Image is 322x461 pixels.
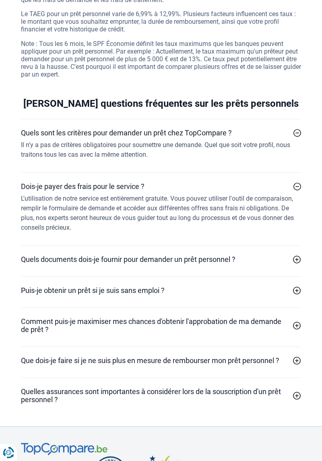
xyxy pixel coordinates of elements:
a: Quels sont les critères pour demander un prêt chez TopCompare ? [21,129,301,137]
div: Il n'y a pas de critères obligatoires pour soumettre une demande. Quel que soit votre profil, nou... [21,140,301,160]
a: Quels documents dois-je fournir pour demander un prêt personnel ? [21,255,301,264]
p: Le TAEG pour un prêt personnel varie de 6,99% à 12,99%. Plusieurs facteurs influencent ces taux :... [21,10,301,33]
a: Puis-je obtenir un prêt si je suis sans emploi ? [21,287,301,295]
a: Quelles assurances sont importantes à considérer lors de la souscription d'un prêt personnel ? [21,388,301,404]
p: Note : Tous les 6 mois, le SPF Économie définit les taux maximums que les banques peuvent appliqu... [21,40,301,79]
a: Comment puis-je maximiser mes chances d'obtenir l'approbation de ma demande de prêt ? [21,318,301,334]
h2: Quels sont les critères pour demander un prêt chez TopCompare ? [21,129,232,137]
h2: Comment puis-je maximiser mes chances d'obtenir l'approbation de ma demande de prêt ? [21,318,289,334]
a: Dois-je payer des frais pour le service ? [21,183,301,191]
a: Que dois-je faire si je ne suis plus en mesure de rembourser mon prêt personnel ? [21,357,301,365]
h2: Dois-je payer des frais pour le service ? [21,183,144,191]
div: L'utilisation de notre service est entièrement gratuite. Vous pouvez utiliser l'outil de comparai... [21,194,301,233]
img: TopCompare [21,443,107,455]
h2: Que dois-je faire si je ne suis plus en mesure de rembourser mon prêt personnel ? [21,357,279,365]
h2: Quelles assurances sont importantes à considérer lors de la souscription d'un prêt personnel ? [21,388,289,404]
h2: [PERSON_NAME] questions fréquentes sur les prêts personnels [23,98,299,110]
h2: Quels documents dois-je fournir pour demander un prêt personnel ? [21,255,235,264]
h2: Puis-je obtenir un prêt si je suis sans emploi ? [21,287,165,295]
